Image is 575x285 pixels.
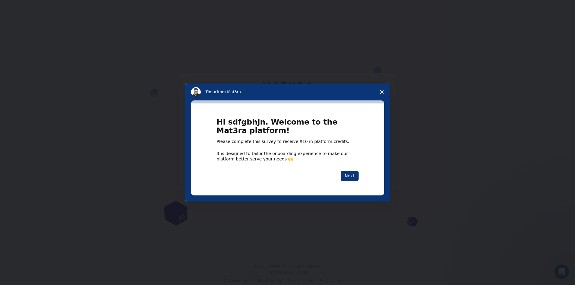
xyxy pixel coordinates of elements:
[206,90,217,94] span: Timur
[217,90,241,94] span: from Mat3ra
[12,4,34,10] span: Support
[217,118,359,139] h1: Hi sdfgbhjn. Welcome to the Mat3ra platform!
[373,84,390,100] span: Close survey
[217,151,359,162] div: It is designed to tailor the onboarding experience to make our platform better serve your needs 🙌
[217,139,359,145] div: Please complete this survey to receive $10 in platform credits.
[341,171,359,181] button: Next
[191,87,201,97] img: Profile image for Timur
